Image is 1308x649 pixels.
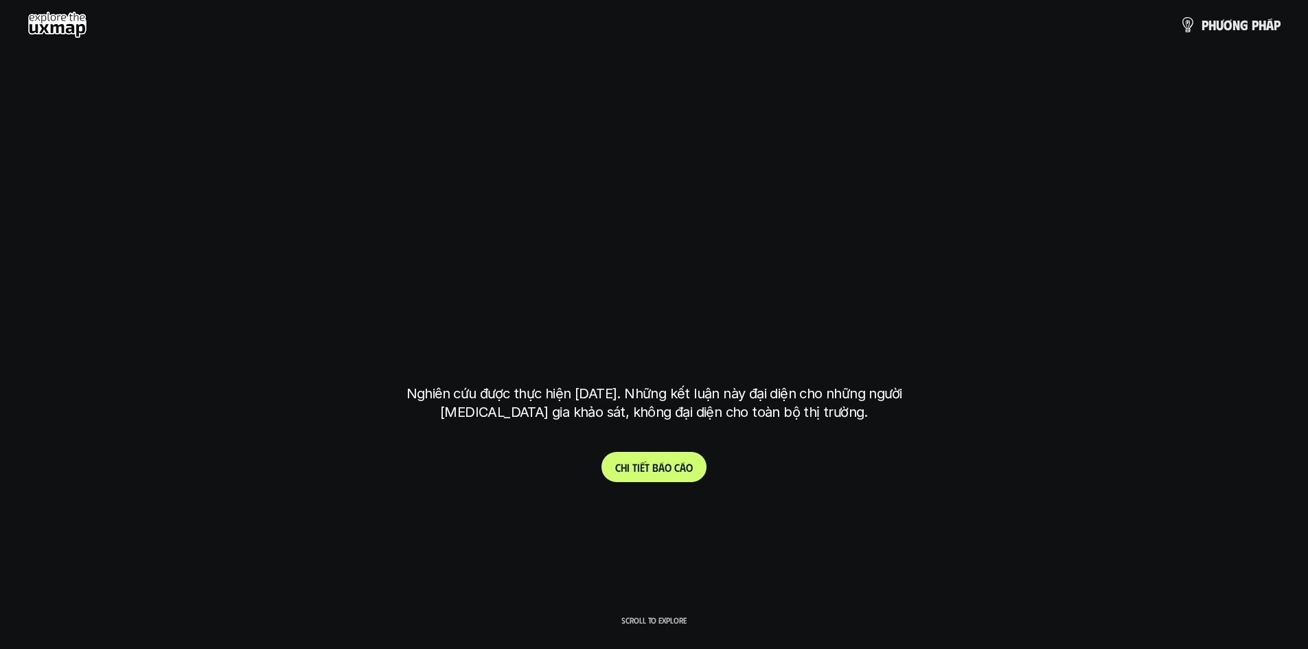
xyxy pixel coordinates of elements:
span: á [680,461,686,474]
span: t [645,461,650,474]
p: Scroll to explore [621,615,687,625]
span: p [1252,17,1259,32]
span: á [1266,17,1274,32]
span: g [1240,17,1248,32]
span: b [652,461,658,474]
span: p [1274,17,1281,32]
h1: tại [GEOGRAPHIC_DATA] [409,297,899,354]
span: ư [1216,17,1224,32]
h1: phạm vi công việc của [404,188,905,246]
span: C [615,461,621,474]
span: c [674,461,680,474]
span: i [627,461,630,474]
span: ơ [1224,17,1232,32]
span: i [637,461,640,474]
span: t [632,461,637,474]
a: phươngpháp [1180,11,1281,38]
span: h [1208,17,1216,32]
span: h [621,461,627,474]
span: p [1202,17,1208,32]
h6: Kết quả nghiên cứu [607,155,711,170]
p: Nghiên cứu được thực hiện [DATE]. Những kết luận này đại diện cho những người [MEDICAL_DATA] gia ... [397,385,912,422]
span: h [1259,17,1266,32]
span: á [658,461,665,474]
span: o [686,461,693,474]
span: ế [640,461,645,474]
span: n [1232,17,1240,32]
a: Chitiếtbáocáo [601,452,707,482]
span: o [665,461,672,474]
